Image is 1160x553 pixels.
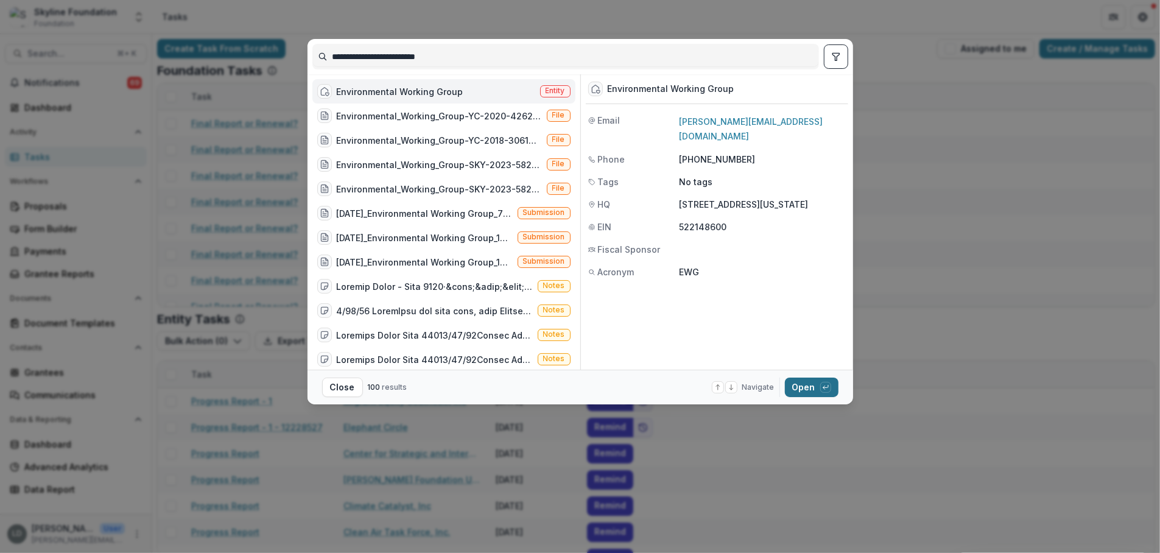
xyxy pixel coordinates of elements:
[337,110,542,122] div: Environmental_Working_Group-YC-2020-42620.pdf
[598,114,620,127] span: Email
[523,233,565,241] span: Submission
[785,378,838,397] button: Open
[337,353,533,366] div: Loremips Dolor Sita 44013/47/92Consec Adipis (Elitse doei): 171’t incididuntutlab et dol Magnaa e...
[337,305,533,317] div: 4/98/56 LoremIpsu dol sita cons, adip Elitsed’d eiusmodtem in utl etdolore, M2AL enim adminimveni...
[680,266,846,278] p: EWG
[337,85,463,98] div: Environmental Working Group
[552,160,565,168] span: File
[546,86,565,95] span: Entity
[680,220,846,233] p: 522148600
[598,243,661,256] span: Fiscal Sponsor
[322,378,363,397] button: Close
[598,220,612,233] span: EIN
[337,256,513,269] div: [DATE]_Environmental Working Group_1500000
[337,134,542,147] div: Environmental_Working_Group-YC-2018-30616.pdf
[680,175,713,188] p: No tags
[552,184,565,192] span: File
[543,330,565,339] span: Notes
[680,198,846,211] p: [STREET_ADDRESS][US_STATE]
[680,153,846,166] p: [PHONE_NUMBER]
[543,281,565,290] span: Notes
[382,382,407,392] span: results
[598,175,619,188] span: Tags
[552,111,565,119] span: File
[337,183,542,195] div: Environmental_Working_Group-SKY-2023-58219-Grant_Agreement_December_27_2023.docx
[598,198,611,211] span: HQ
[742,382,775,393] span: Navigate
[608,84,734,94] div: Environmental Working Group
[523,208,565,217] span: Submission
[680,116,823,141] a: [PERSON_NAME][EMAIL_ADDRESS][DOMAIN_NAME]
[598,266,634,278] span: Acronym
[337,329,533,342] div: Loremips Dolor Sita 44013/47/92Consec Adipis (Elitse doei): 171’t incididuntutlab et dol Magnaa e...
[824,44,848,69] button: toggle filters
[368,382,381,392] span: 100
[543,354,565,363] span: Notes
[552,135,565,144] span: File
[337,280,533,293] div: Loremip Dolor - Sita 9120·&cons;&adip;&elit;&sedd;&eius; Tempori utl Etdolorem&aliq;·&enim;&admi;...
[337,207,513,220] div: [DATE]_Environmental Working Group_700000
[523,257,565,266] span: Submission
[598,153,625,166] span: Phone
[337,231,513,244] div: [DATE]_Environmental Working Group_1050000
[337,158,542,171] div: Environmental_Working_Group-SKY-2023-58219.pdf
[543,306,565,314] span: Notes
